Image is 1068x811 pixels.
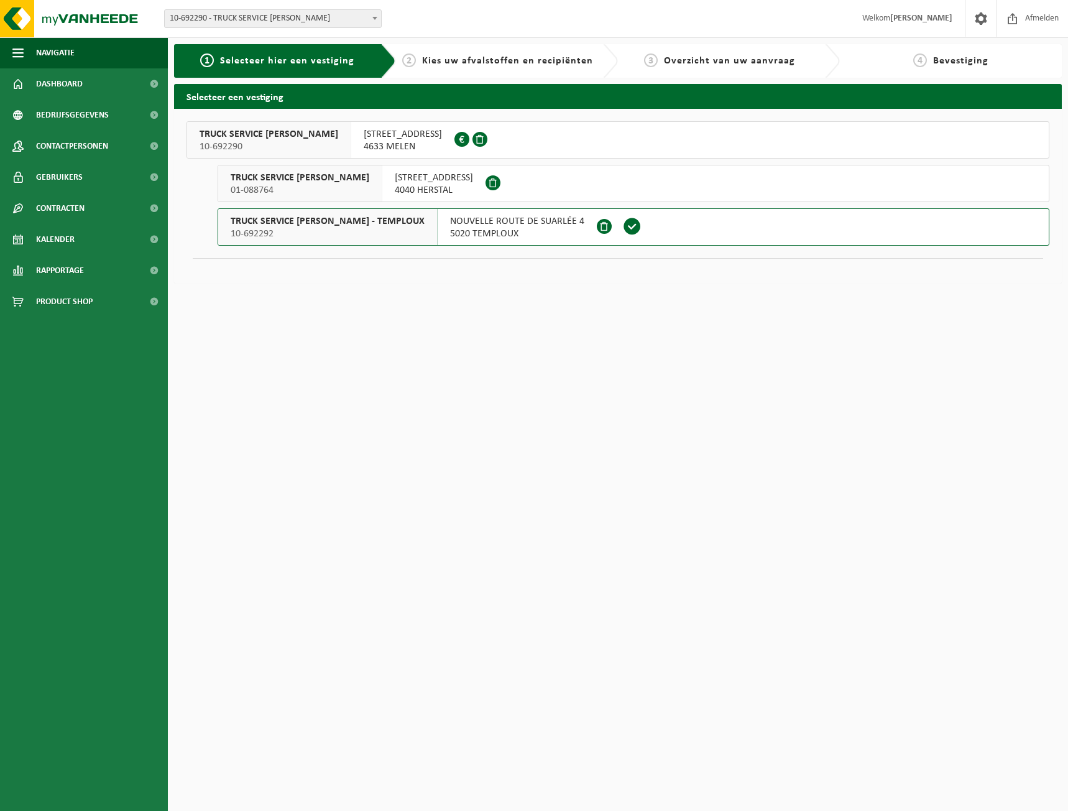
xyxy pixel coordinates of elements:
span: 4 [913,53,927,67]
span: Contactpersonen [36,131,108,162]
span: Contracten [36,193,85,224]
span: Kalender [36,224,75,255]
span: Navigatie [36,37,75,68]
span: 4633 MELEN [364,141,442,153]
span: TRUCK SERVICE [PERSON_NAME] [200,128,338,141]
h2: Selecteer een vestiging [174,84,1062,108]
span: Overzicht van uw aanvraag [664,56,795,66]
span: 10-692290 - TRUCK SERVICE SEBASTIAN - MELEN - MELEN [164,9,382,28]
span: 10-692292 [231,228,425,240]
span: 01-088764 [231,184,369,197]
span: Bevestiging [933,56,988,66]
span: Rapportage [36,255,84,286]
span: Gebruikers [36,162,83,193]
button: TRUCK SERVICE [PERSON_NAME] 01-088764 [STREET_ADDRESS]4040 HERSTAL [218,165,1049,202]
span: 10-692290 [200,141,338,153]
span: Kies uw afvalstoffen en recipiënten [422,56,593,66]
span: 3 [644,53,658,67]
span: Dashboard [36,68,83,100]
span: 1 [200,53,214,67]
span: 2 [402,53,416,67]
span: [STREET_ADDRESS] [364,128,442,141]
strong: [PERSON_NAME] [890,14,952,23]
span: TRUCK SERVICE [PERSON_NAME] - TEMPLOUX [231,215,425,228]
span: 5020 TEMPLOUX [450,228,584,240]
button: TRUCK SERVICE [PERSON_NAME] 10-692290 [STREET_ADDRESS]4633 MELEN [186,121,1049,159]
span: [STREET_ADDRESS] [395,172,473,184]
span: 4040 HERSTAL [395,184,473,197]
span: Selecteer hier een vestiging [220,56,354,66]
span: Bedrijfsgegevens [36,100,109,131]
span: TRUCK SERVICE [PERSON_NAME] [231,172,369,184]
button: TRUCK SERVICE [PERSON_NAME] - TEMPLOUX 10-692292 NOUVELLE ROUTE DE SUARLÉE 45020 TEMPLOUX [218,208,1049,246]
span: NOUVELLE ROUTE DE SUARLÉE 4 [450,215,584,228]
span: Product Shop [36,286,93,317]
span: 10-692290 - TRUCK SERVICE SEBASTIAN - MELEN - MELEN [165,10,381,27]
